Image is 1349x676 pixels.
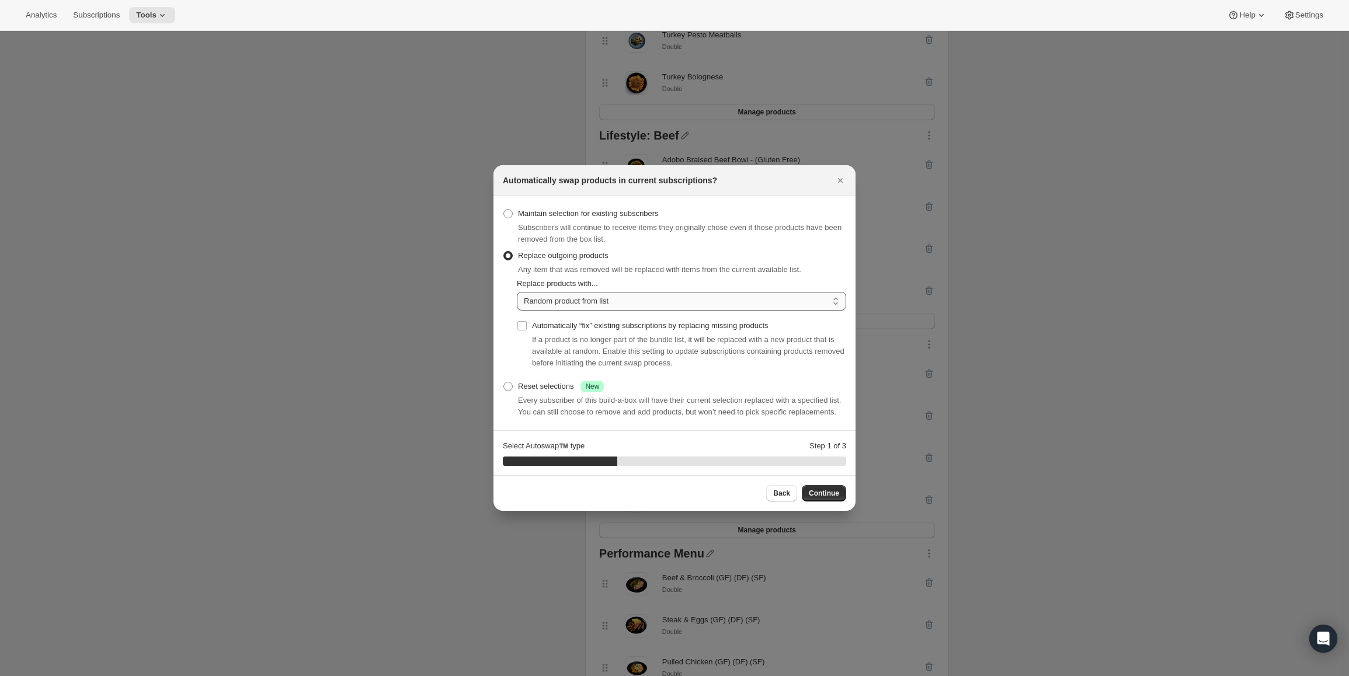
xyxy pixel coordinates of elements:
[518,209,659,218] span: Maintain selection for existing subscribers
[518,381,604,392] div: Reset selections
[766,485,797,501] button: Back
[518,251,609,260] span: Replace outgoing products
[773,489,790,498] span: Back
[66,7,127,23] button: Subscriptions
[19,7,64,23] button: Analytics
[1309,625,1337,653] div: Open Intercom Messenger
[1277,7,1330,23] button: Settings
[809,440,846,452] p: Step 1 of 3
[26,11,57,20] span: Analytics
[129,7,175,23] button: Tools
[532,321,769,330] span: Automatically “fix” existing subscriptions by replacing missing products
[809,489,839,498] span: Continue
[532,335,844,367] span: If a product is no longer part of the bundle list, it will be replaced with a new product that is...
[518,396,841,416] span: Every subscriber of this build-a-box will have their current selection replaced with a specified ...
[73,11,120,20] span: Subscriptions
[1295,11,1323,20] span: Settings
[1221,7,1274,23] button: Help
[503,175,717,186] h2: Automatically swap products in current subscriptions?
[585,382,599,391] span: New
[517,279,598,288] span: Replace products with...
[503,440,585,452] p: Select Autoswap™️ type
[518,223,842,243] span: Subscribers will continue to receive items they originally chose even if those products have been...
[136,11,157,20] span: Tools
[832,172,849,189] button: Close
[802,485,846,501] button: Continue
[518,265,801,274] span: Any item that was removed will be replaced with items from the current available list.
[1239,11,1255,20] span: Help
